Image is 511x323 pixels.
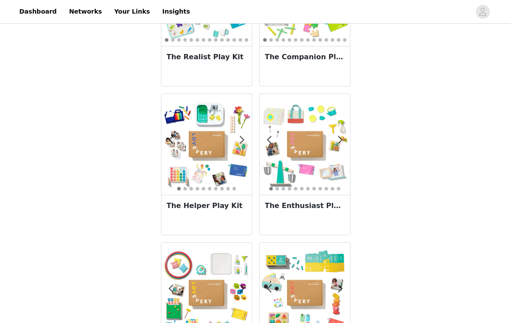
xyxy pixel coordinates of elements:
[238,38,243,42] button: 13
[232,38,236,42] button: 12
[343,38,347,42] button: 14
[293,38,298,42] button: 6
[161,99,252,190] img: The Helper Play Kit by Lovevery
[189,38,193,42] button: 5
[177,38,181,42] button: 3
[164,38,169,42] button: 1
[324,38,329,42] button: 11
[232,187,236,191] button: 10
[167,52,247,62] h3: The Realist Play Kit
[214,38,218,42] button: 9
[14,2,62,22] a: Dashboard
[64,2,107,22] a: Networks
[281,38,286,42] button: 4
[318,38,322,42] button: 10
[183,187,187,191] button: 2
[183,38,187,42] button: 4
[293,187,298,191] button: 5
[479,5,487,19] div: avatar
[306,187,310,191] button: 7
[201,38,206,42] button: 7
[195,38,200,42] button: 6
[226,38,230,42] button: 11
[324,187,329,191] button: 10
[300,187,304,191] button: 6
[226,187,230,191] button: 9
[269,187,273,191] button: 1
[287,187,292,191] button: 4
[281,187,286,191] button: 3
[171,38,175,42] button: 2
[330,38,335,42] button: 12
[195,187,200,191] button: 4
[214,187,218,191] button: 7
[300,38,304,42] button: 7
[157,2,195,22] a: Insights
[336,38,341,42] button: 13
[312,187,316,191] button: 8
[306,38,310,42] button: 8
[177,187,181,191] button: 1
[330,187,335,191] button: 11
[336,187,341,191] button: 12
[207,187,212,191] button: 6
[275,38,279,42] button: 3
[220,187,224,191] button: 8
[318,187,322,191] button: 9
[312,38,316,42] button: 9
[220,38,224,42] button: 10
[244,38,249,42] button: 14
[265,52,345,62] h3: The Companion Play Kit
[275,187,279,191] button: 2
[109,2,155,22] a: Your Links
[207,38,212,42] button: 8
[265,201,345,211] h3: The Enthusiast Play Kit
[201,187,206,191] button: 5
[189,187,193,191] button: 3
[167,201,247,211] h3: The Helper Play Kit
[263,38,267,42] button: 1
[287,38,292,42] button: 5
[269,38,273,42] button: 2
